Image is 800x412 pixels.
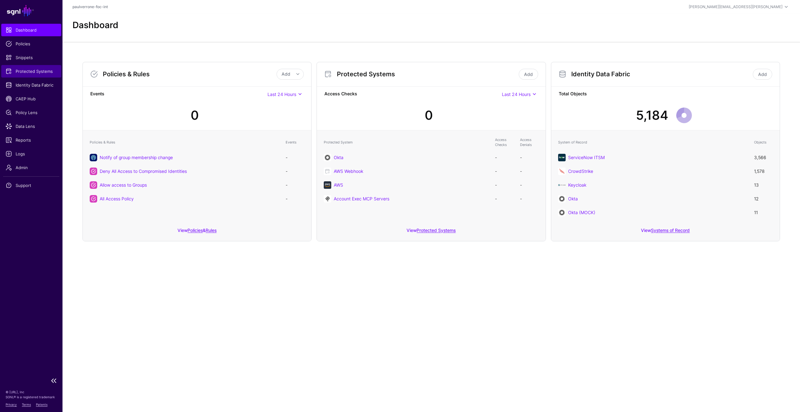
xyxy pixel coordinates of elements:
[555,134,751,151] th: System of Record
[568,155,605,160] a: ServiceNow ITSM
[425,106,433,125] div: 0
[6,82,57,88] span: Identity Data Fabric
[100,168,187,174] a: Deny All Access to Compromised Identities
[1,161,61,174] a: Admin
[1,106,61,119] a: Policy Lens
[282,151,307,164] td: -
[1,51,61,64] a: Snippets
[187,228,203,233] a: Policies
[4,4,59,18] a: SGNL
[100,196,134,201] a: All Access Policy
[334,168,363,174] a: AWS Webhook
[492,151,517,164] td: -
[282,134,307,151] th: Events
[753,69,772,80] a: Add
[6,394,57,399] p: SGNL® is a registered trademark
[1,38,61,50] a: Policies
[317,223,545,241] div: View
[334,196,389,201] a: Account Exec MCP Servers
[651,228,690,233] a: Systems of Record
[337,70,517,78] h3: Protected Systems
[324,181,331,189] img: svg+xml;base64,PHN2ZyB3aWR0aD0iNjQiIGhlaWdodD0iNjQiIHZpZXdCb3g9IjAgMCA2NCA2NCIgZmlsbD0ibm9uZSIgeG...
[72,20,118,31] h2: Dashboard
[517,134,542,151] th: Access Denials
[321,134,492,151] th: Protected System
[751,178,776,192] td: 13
[517,192,542,206] td: -
[568,182,586,188] a: Keycloak
[90,90,267,98] strong: Events
[103,70,277,78] h3: Policies & Rules
[6,54,57,61] span: Snippets
[558,209,566,216] img: svg+xml;base64,PHN2ZyB3aWR0aD0iNjQiIGhlaWdodD0iNjQiIHZpZXdCb3g9IjAgMCA2NCA2NCIgZmlsbD0ibm9uZSIgeG...
[751,192,776,206] td: 12
[417,228,456,233] a: Protected Systems
[6,123,57,129] span: Data Lens
[100,155,173,160] a: Notify of group membership change
[6,182,57,188] span: Support
[100,182,147,188] a: Allow access to Groups
[1,134,61,146] a: Reports
[6,137,57,143] span: Reports
[636,106,668,125] div: 5,184
[6,164,57,171] span: Admin
[6,403,17,406] a: Privacy
[558,168,566,175] img: svg+xml;base64,PHN2ZyB3aWR0aD0iNjQiIGhlaWdodD0iNjQiIHZpZXdCb3g9IjAgMCA2NCA2NCIgZmlsbD0ibm9uZSIgeG...
[571,70,752,78] h3: Identity Data Fabric
[282,192,307,206] td: -
[519,69,538,80] a: Add
[6,68,57,74] span: Protected Systems
[1,120,61,133] a: Data Lens
[72,4,108,9] a: paulverrone-foc-int
[559,90,772,98] strong: Total Objects
[1,148,61,160] a: Logs
[492,164,517,178] td: -
[6,41,57,47] span: Policies
[517,164,542,178] td: -
[334,182,343,188] a: AWS
[689,4,782,10] div: [PERSON_NAME][EMAIL_ADDRESS][PERSON_NAME]
[22,403,31,406] a: Terms
[751,134,776,151] th: Objects
[267,92,296,97] span: Last 24 Hours
[1,65,61,78] a: Protected Systems
[191,106,199,125] div: 0
[492,192,517,206] td: -
[6,151,57,157] span: Logs
[6,389,57,394] p: © [URL], Inc
[324,195,331,203] img: svg+xml;base64,PHN2ZyB3aWR0aD0iNjQiIGhlaWdodD0iNjQiIHZpZXdCb3g9IjAgMCA2NCA2NCIgZmlsbD0ibm9uZSIgeG...
[324,154,331,161] img: svg+xml;base64,PHN2ZyB3aWR0aD0iNjQiIGhlaWdodD0iNjQiIHZpZXdCb3g9IjAgMCA2NCA2NCIgZmlsbD0ibm9uZSIgeG...
[83,223,311,241] div: View &
[282,71,290,77] span: Add
[558,181,566,189] img: svg+xml;base64,PHN2ZyB4bWxucz0iaHR0cDovL3d3dy53My5vcmcvMjAwMC9zdmciIHdpZHRoPSI3MjkuNTc3IiBoZWlnaH...
[568,168,593,174] a: CrowdStrike
[282,164,307,178] td: -
[568,196,578,201] a: Okta
[334,155,343,160] a: Okta
[751,164,776,178] td: 1,578
[282,178,307,192] td: -
[502,92,531,97] span: Last 24 Hours
[324,90,502,98] strong: Access Checks
[558,195,566,203] img: svg+xml;base64,PHN2ZyB3aWR0aD0iNjQiIGhlaWdodD0iNjQiIHZpZXdCb3g9IjAgMCA2NCA2NCIgZmlsbD0ibm9uZSIgeG...
[1,24,61,36] a: Dashboard
[751,151,776,164] td: 3,566
[568,210,595,215] a: Okta (MOCK)
[517,178,542,192] td: -
[206,228,217,233] a: Rules
[551,223,780,241] div: View
[1,79,61,91] a: Identity Data Fabric
[517,151,542,164] td: -
[492,134,517,151] th: Access Checks
[6,109,57,116] span: Policy Lens
[6,27,57,33] span: Dashboard
[1,93,61,105] a: CAEP Hub
[6,96,57,102] span: CAEP Hub
[492,178,517,192] td: -
[36,403,47,406] a: Patents
[558,154,566,161] img: svg+xml;base64,PHN2ZyB3aWR0aD0iNjQiIGhlaWdodD0iNjQiIHZpZXdCb3g9IjAgMCA2NCA2NCIgZmlsbD0ibm9uZSIgeG...
[751,206,776,219] td: 11
[87,134,282,151] th: Policies & Rules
